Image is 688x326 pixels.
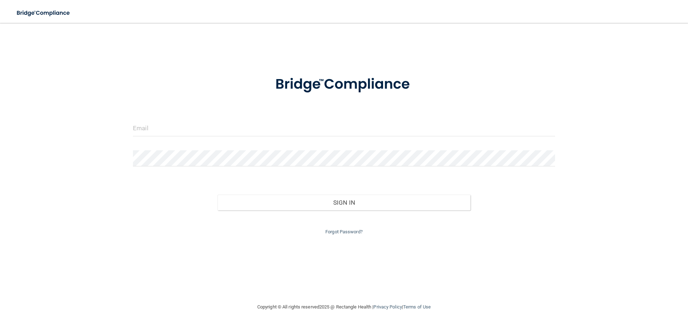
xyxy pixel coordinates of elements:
[261,66,427,103] img: bridge_compliance_login_screen.278c3ca4.svg
[213,296,475,318] div: Copyright © All rights reserved 2025 @ Rectangle Health | |
[373,304,402,310] a: Privacy Policy
[218,195,471,210] button: Sign In
[133,120,555,136] input: Email
[11,6,77,20] img: bridge_compliance_login_screen.278c3ca4.svg
[403,304,431,310] a: Terms of Use
[325,229,363,234] a: Forgot Password?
